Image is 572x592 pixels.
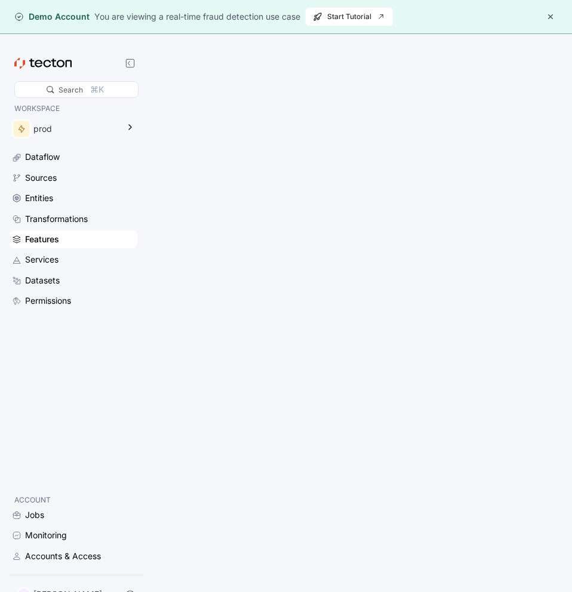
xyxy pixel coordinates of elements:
[25,212,88,226] div: Transformations
[10,292,137,310] a: Permissions
[14,11,90,23] div: Demo Account
[25,253,59,266] div: Services
[59,84,83,95] div: Search
[25,171,57,184] div: Sources
[313,8,386,26] span: Start Tutorial
[25,150,60,164] div: Dataflow
[25,233,59,246] div: Features
[25,274,60,287] div: Datasets
[10,189,137,207] a: Entities
[25,529,67,542] div: Monitoring
[90,83,104,96] div: ⌘K
[14,103,133,115] p: WORKSPACE
[10,169,137,187] a: Sources
[10,547,137,565] a: Accounts & Access
[25,294,71,307] div: Permissions
[10,210,137,228] a: Transformations
[25,550,101,563] div: Accounts & Access
[10,506,137,524] a: Jobs
[14,494,133,506] p: ACCOUNT
[25,508,44,522] div: Jobs
[10,272,137,289] a: Datasets
[10,230,137,248] a: Features
[94,10,300,23] div: You are viewing a real-time fraud detection use case
[10,526,137,544] a: Monitoring
[14,81,139,98] div: Search⌘K
[10,251,137,269] a: Services
[10,148,137,166] a: Dataflow
[305,7,393,26] button: Start Tutorial
[25,192,53,205] div: Entities
[33,122,118,135] div: prod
